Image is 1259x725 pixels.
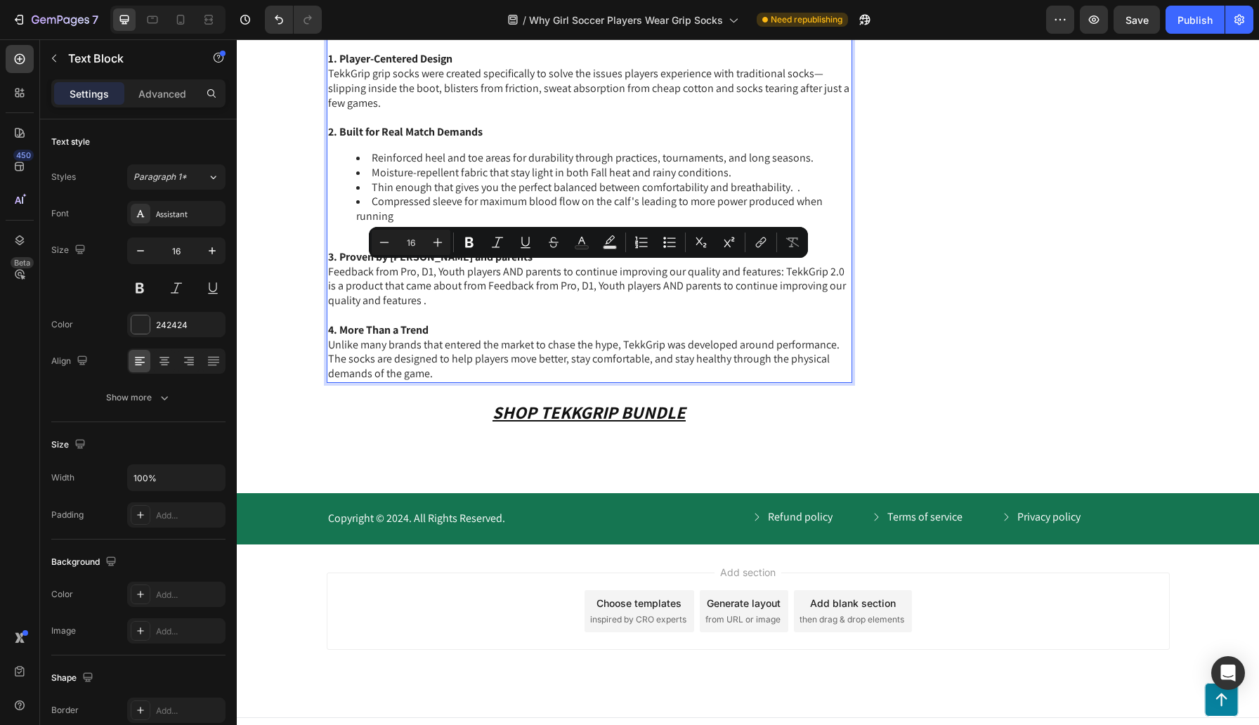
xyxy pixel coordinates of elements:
[51,171,76,183] div: Styles
[781,471,844,485] p: Privacy policy
[92,11,98,28] p: 7
[353,574,450,587] span: inspired by CRO experts
[51,625,76,637] div: Image
[119,126,614,141] li: Moisture-repellent fabric that stay light in both Fall heat and rainy conditions.
[119,155,614,185] li: Compressed sleeve for maximum blood flow on the calf's leading to more power produced when running
[119,141,614,156] li: Thin enough that gives you the perfect balanced between comfortability and breathability. .
[651,471,726,485] p: Terms of service
[573,556,659,571] div: Add blank section
[51,318,73,331] div: Color
[156,625,222,638] div: Add...
[156,589,222,601] div: Add...
[156,509,222,522] div: Add...
[6,6,105,34] button: 7
[51,207,69,220] div: Font
[1178,13,1213,27] div: Publish
[256,361,449,384] a: SHOP TEKKGRIP BUNDLE
[469,574,544,587] span: from URL or image
[127,164,226,190] button: Paragraph 1*
[138,86,186,101] p: Advanced
[531,471,596,485] p: Refund policy
[470,556,544,571] div: Generate layout
[1211,656,1245,690] div: Open Intercom Messenger
[51,588,73,601] div: Color
[634,471,743,485] a: Terms of service
[91,12,216,27] strong: 1. Player-Centered Design
[91,283,192,298] strong: 4. More Than a Trend
[771,13,842,26] span: Need republishing
[51,436,89,455] div: Size
[156,208,222,221] div: Assistant
[478,525,544,540] span: Add section
[360,556,445,571] div: Choose templates
[156,705,222,717] div: Add...
[523,13,526,27] span: /
[1126,14,1149,26] span: Save
[51,509,84,521] div: Padding
[11,257,34,268] div: Beta
[91,284,614,342] p: Unlike many brands that entered the market to chase the hype, TekkGrip was developed around perfo...
[51,241,89,260] div: Size
[51,385,226,410] button: Show more
[119,112,614,126] li: Reinforced heel and toe areas for durability through practices, tournaments, and long seasons.
[529,13,723,27] span: Why Girl Soccer Players Wear Grip Socks
[51,704,79,717] div: Border
[70,86,109,101] p: Settings
[91,13,614,71] p: TekkGrip grip socks were created specifically to solve the issues players experience with traditi...
[51,136,90,148] div: Text style
[764,471,861,485] a: Privacy policy
[156,319,222,332] div: 242424
[51,471,74,484] div: Width
[51,669,96,688] div: Shape
[514,471,613,485] a: Refund policy
[68,50,188,67] p: Text Block
[1114,6,1160,34] button: Save
[1166,6,1225,34] button: Publish
[91,472,507,487] p: Copyright © 2024. All Rights Reserved.
[91,211,614,269] p: Feedback from Pro, D1, Youth players AND parents to continue improving our quality and features: ...
[51,352,91,371] div: Align
[91,210,296,225] strong: 3. Proven by [PERSON_NAME] and parents
[133,171,187,183] span: Paragraph 1*
[51,553,119,572] div: Background
[563,574,667,587] span: then drag & drop elements
[128,465,225,490] input: Auto
[369,227,808,258] div: Editor contextual toolbar
[237,39,1259,725] iframe: Design area
[265,6,322,34] div: Undo/Redo
[106,391,171,405] div: Show more
[91,85,246,100] strong: 2. Built for Real Match Demands
[13,150,34,161] div: 450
